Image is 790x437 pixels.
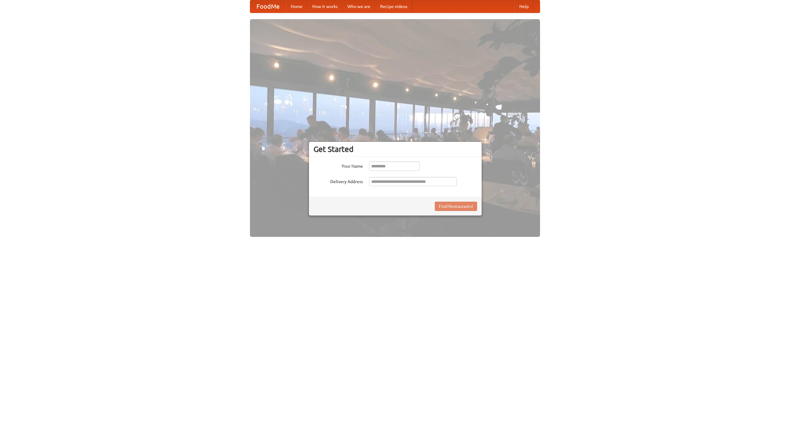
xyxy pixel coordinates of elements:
a: Who we are [343,0,375,13]
h3: Get Started [314,145,477,154]
a: How it works [307,0,343,13]
a: Recipe videos [375,0,412,13]
a: Help [514,0,534,13]
label: Delivery Address [314,177,363,185]
a: Home [286,0,307,13]
label: Your Name [314,162,363,169]
button: Find Restaurants! [435,202,477,211]
a: FoodMe [250,0,286,13]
